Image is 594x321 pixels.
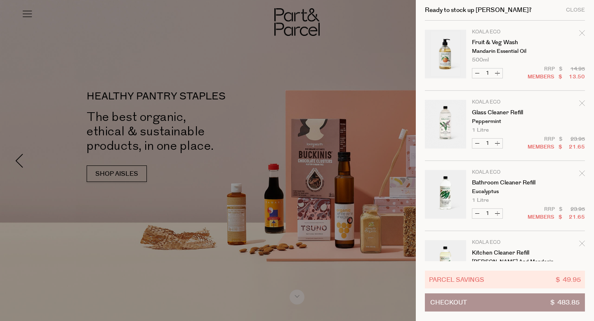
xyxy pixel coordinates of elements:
div: Remove Bathroom Cleaner Refill [579,169,585,180]
a: Glass Cleaner Refill [472,110,536,116]
span: $ 483.85 [550,294,580,311]
p: [PERSON_NAME] and Mandarin [472,259,536,264]
div: Remove Glass Cleaner Refill [579,99,585,110]
a: Bathroom Cleaner Refill [472,180,536,186]
a: Fruit & Veg Wash [472,40,536,45]
p: Mandarin Essential Oil [472,49,536,54]
p: Eucalyptus [472,189,536,194]
h2: Ready to stock up [PERSON_NAME]? [425,7,532,13]
p: Koala Eco [472,30,536,35]
input: QTY Glass Cleaner Refill [482,139,493,148]
span: Parcel Savings [429,275,484,284]
span: 1 Litre [472,198,489,203]
input: QTY Bathroom Cleaner Refill [482,209,493,218]
p: Koala Eco [472,100,536,105]
p: Peppermint [472,119,536,124]
button: Checkout$ 483.85 [425,293,585,312]
span: 500ml [472,57,489,63]
div: Remove Kitchen Cleaner Refill [579,239,585,250]
p: Koala Eco [472,170,536,175]
input: QTY Fruit & Veg Wash [482,68,493,78]
a: Kitchen Cleaner Refill [472,250,536,256]
span: Checkout [430,294,467,311]
span: 1 Litre [472,127,489,133]
div: Remove Fruit & Veg Wash [579,28,585,40]
div: Close [566,7,585,13]
span: $ 49.95 [556,275,581,284]
p: Koala Eco [472,240,536,245]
